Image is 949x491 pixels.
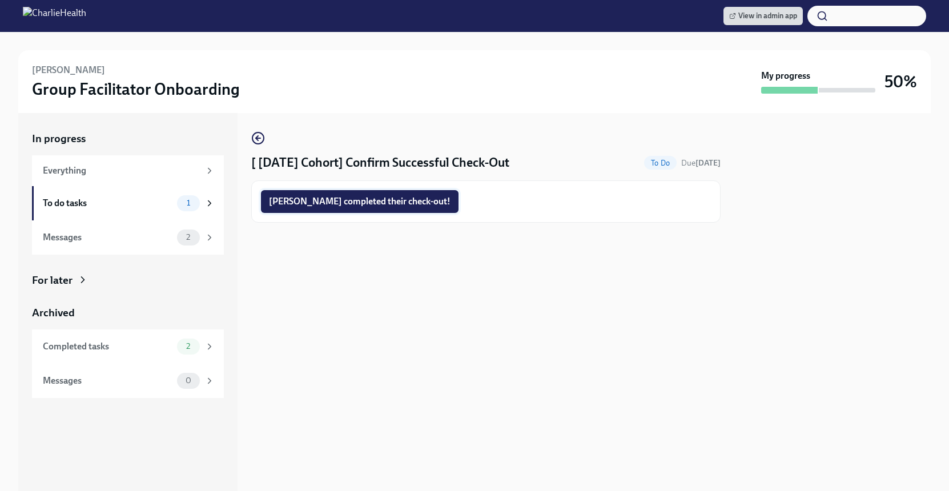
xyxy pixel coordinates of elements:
[32,364,224,398] a: Messages0
[761,70,810,82] strong: My progress
[695,158,721,168] strong: [DATE]
[32,131,224,146] a: In progress
[269,196,451,207] span: [PERSON_NAME] completed their check-out!
[43,340,172,353] div: Completed tasks
[32,186,224,220] a: To do tasks1
[32,64,105,77] h6: [PERSON_NAME]
[729,10,797,22] span: View in admin app
[261,190,459,213] button: [PERSON_NAME] completed their check-out!
[723,7,803,25] a: View in admin app
[32,329,224,364] a: Completed tasks2
[251,154,509,171] h4: [ [DATE] Cohort] Confirm Successful Check-Out
[32,305,224,320] a: Archived
[180,199,197,207] span: 1
[644,159,677,167] span: To Do
[32,155,224,186] a: Everything
[32,273,73,288] div: For later
[43,164,200,177] div: Everything
[179,376,198,385] span: 0
[32,79,240,99] h3: Group Facilitator Onboarding
[23,7,86,25] img: CharlieHealth
[681,158,721,168] span: October 17th, 2025 10:00
[179,233,197,242] span: 2
[43,231,172,244] div: Messages
[179,342,197,351] span: 2
[43,375,172,387] div: Messages
[43,197,172,210] div: To do tasks
[681,158,721,168] span: Due
[32,273,224,288] a: For later
[884,71,917,92] h3: 50%
[32,220,224,255] a: Messages2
